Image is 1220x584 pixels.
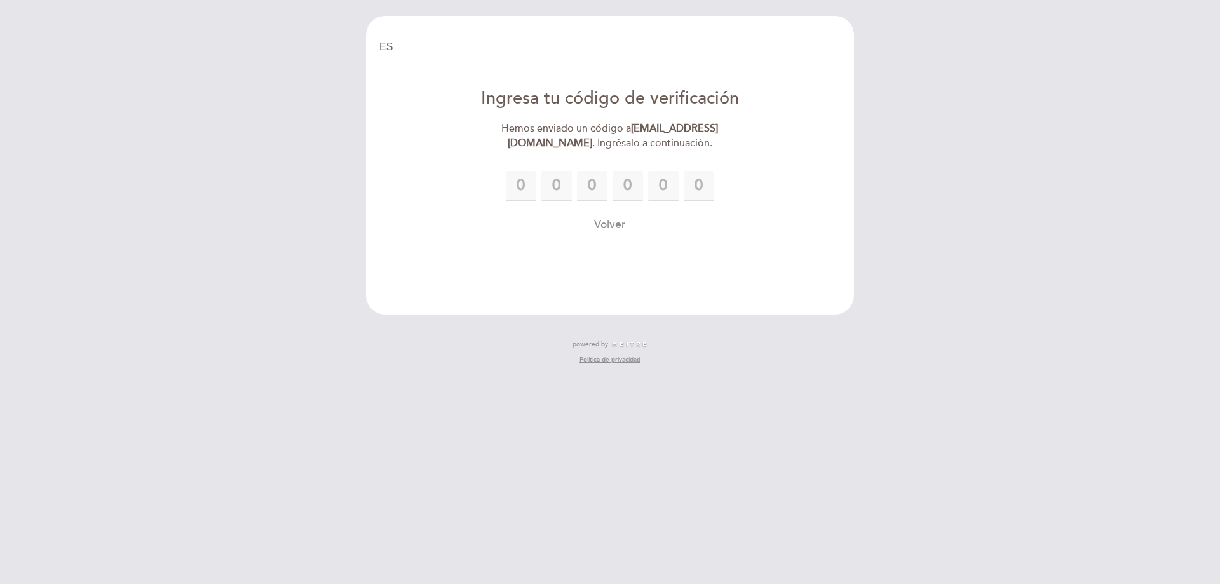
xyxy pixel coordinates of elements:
input: 0 [541,171,572,201]
input: 0 [577,171,607,201]
div: Hemos enviado un código a . Ingrésalo a continuación. [464,121,756,151]
input: 0 [648,171,679,201]
button: Volver [594,217,626,233]
img: MEITRE [611,341,647,348]
a: powered by [573,340,647,349]
input: 0 [684,171,714,201]
input: 0 [613,171,643,201]
div: Ingresa tu código de verificación [464,86,756,111]
input: 0 [506,171,536,201]
span: powered by [573,340,608,349]
a: Política de privacidad [579,355,640,364]
strong: [EMAIL_ADDRESS][DOMAIN_NAME] [508,122,719,149]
